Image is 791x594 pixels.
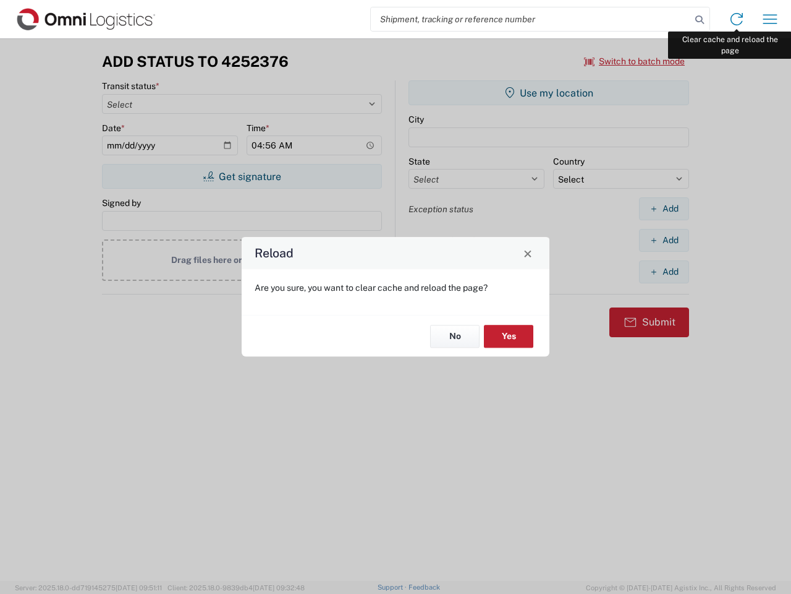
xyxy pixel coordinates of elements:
button: Yes [484,325,533,348]
p: Are you sure, you want to clear cache and reload the page? [255,282,536,293]
button: Close [519,244,536,262]
h4: Reload [255,244,294,262]
button: No [430,325,480,348]
input: Shipment, tracking or reference number [371,7,691,31]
